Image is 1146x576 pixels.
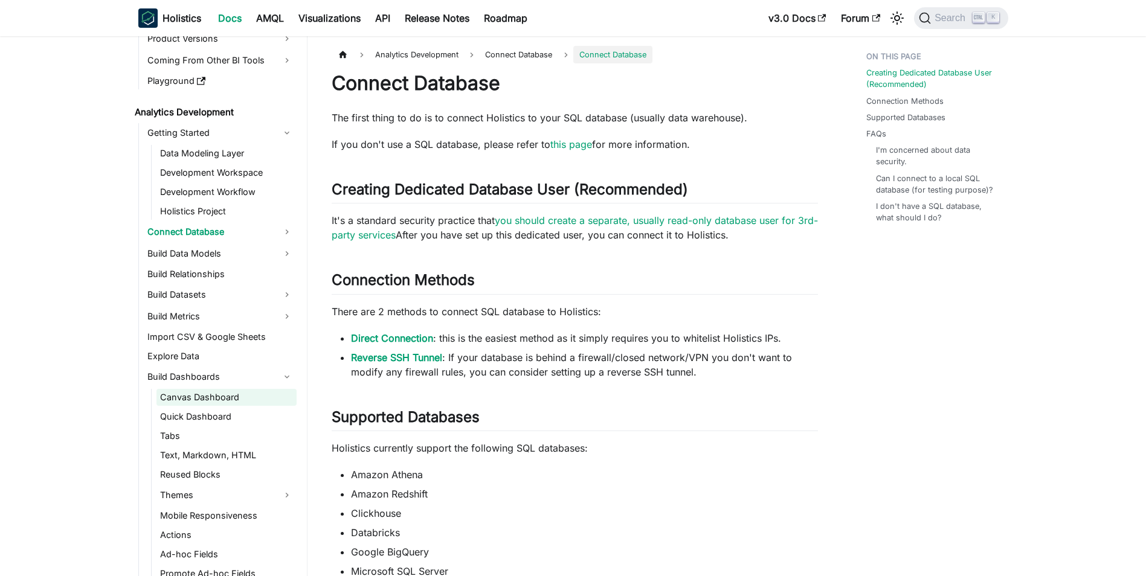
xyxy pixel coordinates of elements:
a: Quick Dashboard [156,408,297,425]
a: Product Versions [144,29,297,48]
a: Reverse SSH Tunnel [351,351,442,363]
a: Text, Markdown, HTML [156,447,297,464]
li: : If your database is behind a firewall/closed network/VPN you don't want to modify any firewall ... [351,350,818,379]
nav: Docs sidebar [126,36,307,576]
h1: Connect Database [332,71,818,95]
a: you should create a separate, usually read-only database user for 3rd-party services [332,214,818,241]
a: Data Modeling Layer [156,145,297,162]
li: Clickhouse [351,506,818,520]
a: Supported Databases [866,112,945,123]
a: Actions [156,526,297,543]
li: Databricks [351,525,818,540]
a: Docs [211,8,249,28]
li: Amazon Redshift [351,487,818,501]
a: Canvas Dashboard [156,389,297,406]
span: Analytics Development [369,46,465,63]
a: I'm concerned about data security. [876,144,996,167]
a: Build Data Models [144,244,297,263]
a: Build Relationships [144,266,297,283]
a: this page [550,138,592,150]
li: Amazon Athena [351,467,818,482]
button: Switch between dark and light mode (currently light mode) [887,8,907,28]
a: Roadmap [477,8,535,28]
nav: Breadcrumbs [332,46,818,63]
a: Holistics Project [156,203,297,220]
a: Direct Connection [351,332,433,344]
a: Import CSV & Google Sheets [144,328,297,345]
a: Connection Methods [866,95,944,107]
p: Holistics currently support the following SQL databases: [332,441,818,455]
a: Analytics Development [131,104,297,121]
a: v3.0 Docs [761,8,834,28]
a: Development Workflow [156,184,297,200]
a: Build Datasets [144,285,297,304]
a: FAQs [866,128,886,139]
li: Google BigQuery [351,545,818,559]
p: The first thing to do is to connect Holistics to your SQL database (usually data warehouse). [332,110,818,125]
a: Mobile Responsiveness [156,507,297,524]
h2: Creating Dedicated Database User (Recommended) [332,181,818,203]
a: Getting Started [144,123,297,142]
a: Build Metrics [144,307,297,326]
a: Creating Dedicated Database User (Recommended) [866,67,1001,90]
b: Holistics [163,11,201,25]
a: Playground [144,72,297,89]
a: Tabs [156,427,297,444]
a: Development Workspace [156,164,297,181]
p: It's a standard security practice that After you have set up this dedicated user, you can connect... [332,213,818,242]
a: Home page [332,46,355,63]
a: Visualizations [291,8,368,28]
a: Explore Data [144,348,297,365]
button: Search (Ctrl+K) [914,7,1008,29]
p: There are 2 methods to connect SQL database to Holistics: [332,304,818,319]
a: Can I connect to a local SQL database (for testing purpose)? [876,173,996,196]
a: Connect Database [144,222,297,242]
a: Forum [834,8,887,28]
a: Coming From Other BI Tools [144,51,297,70]
a: Ad-hoc Fields [156,546,297,563]
li: : this is the easiest method as it simply requires you to whitelist Holistics IPs. [351,331,818,345]
a: HolisticsHolistics [138,8,201,28]
p: If you don't use a SQL database, please refer to for more information. [332,137,818,152]
a: Build Dashboards [144,367,297,386]
span: Search [931,13,973,24]
a: Release Notes [398,8,477,28]
a: AMQL [249,8,291,28]
kbd: K [987,12,999,23]
a: Reused Blocks [156,466,297,483]
a: API [368,8,398,28]
h2: Supported Databases [332,408,818,431]
h2: Connection Methods [332,271,818,294]
a: I don't have a SQL database, what should I do? [876,200,996,223]
a: Themes [156,485,297,505]
span: Connect Database [479,46,558,63]
img: Holistics [138,8,158,28]
span: Connect Database [573,46,652,63]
